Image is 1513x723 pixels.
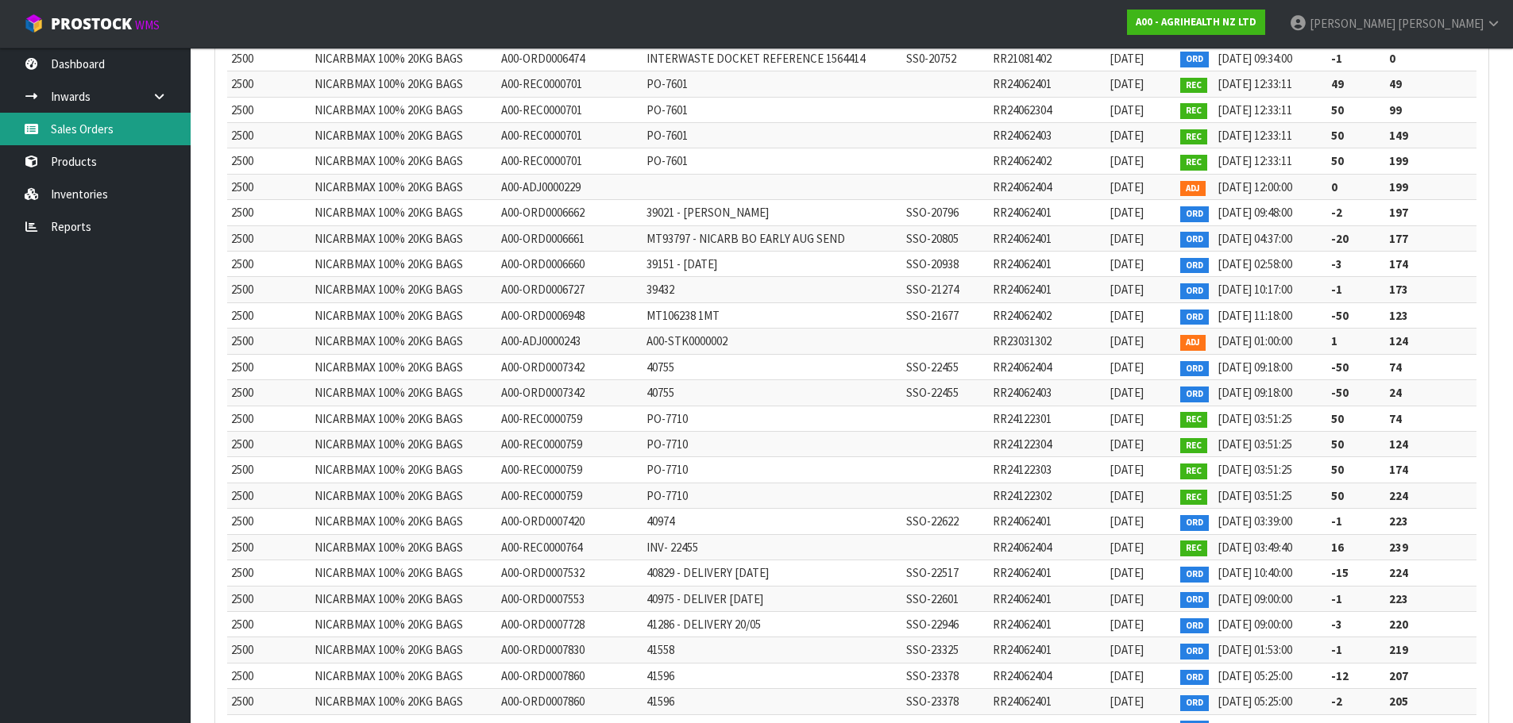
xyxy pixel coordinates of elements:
[993,540,1052,555] span: RR24062404
[1110,153,1144,168] span: [DATE]
[993,591,1052,606] span: RR24062401
[1110,308,1144,323] span: [DATE]
[1180,52,1209,67] span: ORD
[1180,283,1209,299] span: ORD
[501,436,582,452] span: A00-REC0000759
[906,668,959,683] span: SSO-23378
[993,462,1052,477] span: RR24122303
[24,13,44,33] img: cube-alt.png
[1331,488,1344,503] strong: 50
[1110,256,1144,271] span: [DATE]
[315,308,463,323] span: NICARBMAX 100% 20KG BAGS
[1389,205,1408,220] strong: 197
[1331,256,1342,271] strong: -3
[1331,153,1344,168] strong: 50
[231,436,253,452] span: 2500
[1331,102,1344,117] strong: 50
[1110,642,1144,657] span: [DATE]
[1389,179,1408,194] strong: 199
[1218,360,1292,375] span: [DATE] 09:18:00
[1180,103,1207,119] span: REC
[315,642,463,657] span: NICARBMAX 100% 20KG BAGS
[646,308,720,323] span: MT106238 1MT
[231,205,253,220] span: 2500
[646,205,769,220] span: 39021 - [PERSON_NAME]
[315,128,463,143] span: NICARBMAX 100% 20KG BAGS
[1180,463,1207,479] span: REC
[231,540,253,555] span: 2500
[1110,128,1144,143] span: [DATE]
[646,360,674,375] span: 40755
[1180,206,1209,222] span: ORD
[231,462,253,477] span: 2500
[1218,153,1292,168] span: [DATE] 12:33:11
[1180,181,1206,197] span: ADJ
[1110,360,1144,375] span: [DATE]
[231,385,253,400] span: 2500
[231,565,253,580] span: 2500
[1136,15,1256,29] strong: A00 - AGRIHEALTH NZ LTD
[1110,385,1144,400] span: [DATE]
[1218,179,1292,194] span: [DATE] 12:00:00
[906,591,959,606] span: SSO-22601
[231,411,253,426] span: 2500
[1331,333,1337,348] strong: 1
[906,231,959,246] span: SSO-20805
[231,591,253,606] span: 2500
[993,617,1052,632] span: RR24062401
[501,540,582,555] span: A00-REC0000764
[1389,153,1408,168] strong: 199
[1110,436,1144,452] span: [DATE]
[646,51,865,66] span: INTERWASTE DOCKET REFERENCE 1564414
[231,179,253,194] span: 2500
[1331,642,1342,657] strong: -1
[1110,488,1144,503] span: [DATE]
[1180,361,1209,377] span: ORD
[315,462,463,477] span: NICARBMAX 100% 20KG BAGS
[231,617,253,632] span: 2500
[993,282,1052,297] span: RR24062401
[501,385,585,400] span: A00-ORD0007342
[1218,76,1292,91] span: [DATE] 12:33:11
[1180,567,1209,583] span: ORD
[993,513,1052,529] span: RR24062401
[1389,360,1402,375] strong: 74
[231,256,253,271] span: 2500
[231,513,253,529] span: 2500
[1331,617,1342,632] strong: -3
[1180,155,1207,171] span: REC
[231,76,253,91] span: 2500
[1331,668,1349,683] strong: -12
[1180,335,1206,351] span: ADJ
[646,385,674,400] span: 40755
[993,668,1052,683] span: RR24062404
[231,488,253,503] span: 2500
[315,76,463,91] span: NICARBMAX 100% 20KG BAGS
[501,617,585,632] span: A00-ORD0007728
[315,231,463,246] span: NICARBMAX 100% 20KG BAGS
[993,102,1052,117] span: RR24062304
[906,385,959,400] span: SSO-22455
[646,462,688,477] span: PO-7710
[501,153,582,168] span: A00-REC0000701
[906,51,956,66] span: SS0-20752
[906,617,959,632] span: SSO-22946
[135,17,160,33] small: WMS
[501,256,585,271] span: A00-ORD0006660
[646,436,688,452] span: PO-7710
[1110,76,1144,91] span: [DATE]
[315,360,463,375] span: NICARBMAX 100% 20KG BAGS
[51,13,132,34] span: ProStock
[501,668,585,683] span: A00-ORD0007860
[231,308,253,323] span: 2500
[1110,565,1144,580] span: [DATE]
[501,76,582,91] span: A00-REC0000701
[315,617,463,632] span: NICARBMAX 100% 20KG BAGS
[501,642,585,657] span: A00-ORD0007830
[315,668,463,683] span: NICARBMAX 100% 20KG BAGS
[315,205,463,220] span: NICARBMAX 100% 20KG BAGS
[1331,540,1344,555] strong: 16
[501,333,581,348] span: A00-ADJ0000243
[1331,282,1342,297] strong: -1
[993,642,1052,657] span: RR24062401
